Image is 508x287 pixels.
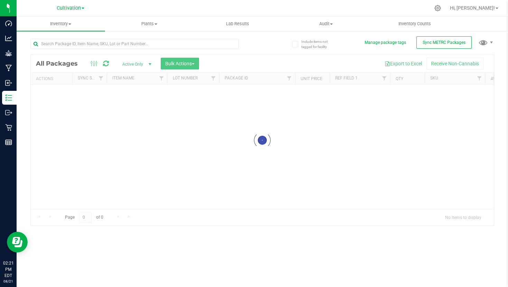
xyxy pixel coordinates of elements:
a: Plants [105,17,194,31]
a: Audit [282,17,370,31]
inline-svg: Outbound [5,109,12,116]
inline-svg: Inventory [5,94,12,101]
input: Search Package ID, Item Name, SKU, Lot or Part Number... [30,39,239,49]
a: Lab Results [194,17,282,31]
span: Cultivation [57,5,81,11]
button: Sync METRC Packages [416,36,472,49]
a: Inventory Counts [370,17,459,31]
p: 08/21 [3,279,13,284]
span: Inventory Counts [389,21,440,27]
iframe: Resource center [7,232,28,252]
inline-svg: Analytics [5,35,12,42]
inline-svg: Inbound [5,79,12,86]
span: Include items not tagged for facility [301,39,336,49]
inline-svg: Dashboard [5,20,12,27]
span: Audit [282,21,370,27]
button: Manage package tags [365,40,406,46]
a: Inventory [17,17,105,31]
span: Lab Results [217,21,258,27]
inline-svg: Reports [5,139,12,146]
span: Inventory [17,21,105,27]
div: Manage settings [433,5,442,11]
inline-svg: Grow [5,50,12,57]
span: Sync METRC Packages [423,40,465,45]
p: 02:21 PM EDT [3,260,13,279]
inline-svg: Manufacturing [5,65,12,71]
span: Plants [105,21,193,27]
span: Hi, [PERSON_NAME]! [450,5,495,11]
inline-svg: Retail [5,124,12,131]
